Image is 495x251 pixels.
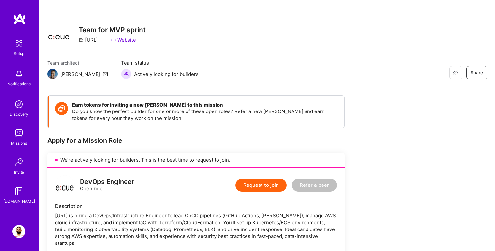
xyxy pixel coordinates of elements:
img: discovery [12,98,25,111]
i: icon EyeClosed [453,70,458,75]
img: bell [12,67,25,81]
i: icon CompanyGray [79,37,84,43]
div: DevOps Engineer [80,178,134,185]
img: logo [13,13,26,25]
span: Team architect [47,59,108,66]
img: teamwork [12,127,25,140]
img: guide book [12,185,25,198]
img: setup [12,37,26,50]
div: Apply for a Mission Role [47,136,345,145]
img: Invite [12,156,25,169]
img: User Avatar [12,225,25,238]
div: Missions [11,140,27,147]
div: Discovery [10,111,28,118]
i: icon Mail [103,71,108,77]
img: Team Architect [47,69,58,79]
span: Share [471,69,483,76]
div: Setup [14,50,24,57]
div: Notifications [7,81,31,87]
h4: Earn tokens for inviting a new [PERSON_NAME] to this mission [72,102,338,108]
div: Open role [80,178,134,192]
img: Actively looking for builders [121,69,131,79]
a: User Avatar [11,225,27,238]
div: [URL] is hiring a DevOps/Infrastructure Engineer to lead CI/CD pipelines (GitHub Actions, [PERSON... [55,212,337,246]
span: Team status [121,59,199,66]
h3: Team for MVP sprint [79,26,146,34]
p: Do you know the perfect builder for one or more of these open roles? Refer a new [PERSON_NAME] an... [72,108,338,122]
div: Invite [14,169,24,176]
div: [URL] [79,37,98,43]
button: Share [466,66,487,79]
img: Company Logo [47,26,71,43]
div: [DOMAIN_NAME] [3,198,35,205]
button: Refer a peer [292,179,337,192]
div: Description [55,203,337,210]
div: [PERSON_NAME] [60,71,100,78]
img: logo [55,175,75,195]
span: Actively looking for builders [134,71,199,78]
a: Website [111,37,136,43]
button: Request to join [235,179,287,192]
img: Token icon [55,102,68,115]
div: We’re actively looking for builders. This is the best time to request to join. [47,153,345,168]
